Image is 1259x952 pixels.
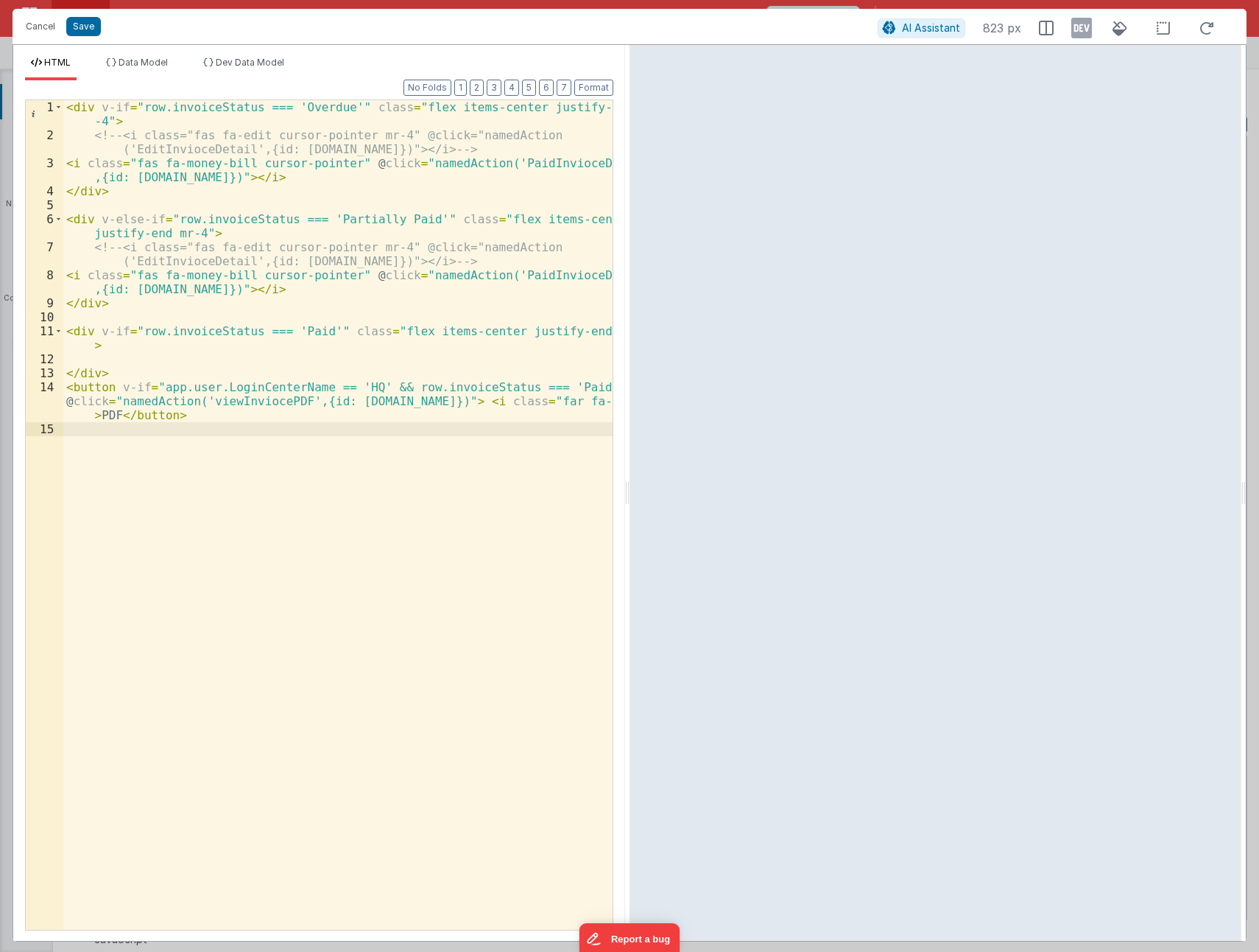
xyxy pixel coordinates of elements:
button: 3 [487,80,501,96]
div: 14 [26,380,63,422]
div: 5 [26,198,63,212]
button: 4 [504,80,519,96]
div: 1 [26,100,63,128]
button: Save [66,17,101,36]
span: AI Assistant [902,21,960,34]
div: 6 [26,212,63,240]
button: 5 [522,80,536,96]
div: 13 [26,366,63,380]
div: 4 [26,184,63,198]
div: 10 [26,310,63,324]
button: 6 [539,80,554,96]
button: 7 [557,80,571,96]
div: 3 [26,156,63,184]
div: 8 [26,268,63,296]
div: 12 [26,352,63,366]
button: Format [574,80,613,96]
div: 9 [26,296,63,310]
button: 1 [454,80,467,96]
span: HTML [44,57,71,68]
span: Data Model [119,57,168,68]
button: No Folds [403,80,451,96]
button: AI Assistant [878,18,965,38]
div: 15 [26,422,63,436]
div: 7 [26,240,63,268]
span: 823 px [983,19,1021,37]
div: 11 [26,324,63,352]
button: Cancel [18,16,63,37]
button: 2 [470,80,484,96]
span: Dev Data Model [216,57,284,68]
div: 2 [26,128,63,156]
